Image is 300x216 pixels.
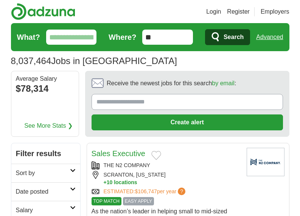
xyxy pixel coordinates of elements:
[104,179,107,186] span: +
[104,188,187,196] a: ESTIMATED:$106,747per year?
[123,197,154,205] span: EASY APPLY
[92,197,121,205] span: TOP MATCH
[227,7,250,16] a: Register
[24,121,73,130] a: See More Stats ❯
[92,114,283,130] button: Create alert
[92,161,241,169] div: THE N2 COMPANY
[16,169,70,178] h2: Sort by
[107,79,236,88] span: Receive the newest jobs for this search :
[16,82,74,95] div: $78,314
[206,7,221,16] a: Login
[11,56,177,66] h1: Jobs in [GEOGRAPHIC_DATA]
[11,182,80,201] a: Date posted
[16,76,74,82] div: Average Salary
[205,29,250,45] button: Search
[92,149,145,158] a: Sales Executive
[256,30,283,45] a: Advanced
[17,31,40,43] label: What?
[11,143,80,164] h2: Filter results
[92,171,241,186] div: SCRANTON, [US_STATE]
[178,188,185,195] span: ?
[16,206,70,215] h2: Salary
[104,179,241,186] button: +10 locations
[247,148,284,176] img: Company logo
[16,187,70,196] h2: Date posted
[109,31,136,43] label: Where?
[261,7,289,16] a: Employers
[151,151,161,160] button: Add to favorite jobs
[11,3,75,20] img: Adzuna logo
[212,80,235,86] a: by email
[11,164,80,182] a: Sort by
[11,54,51,68] span: 8,037,464
[135,188,157,194] span: $106,747
[224,30,244,45] span: Search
